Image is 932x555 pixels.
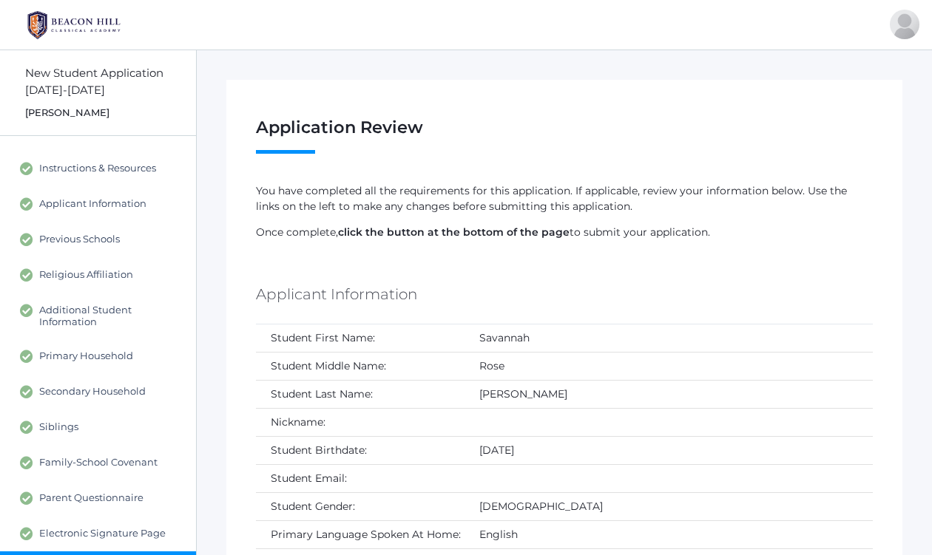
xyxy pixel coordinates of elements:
[256,282,417,307] h5: Applicant Information
[256,520,465,548] td: Primary Language Spoken At Home:
[465,324,873,353] td: Savannah
[25,82,196,99] div: [DATE]-[DATE]
[465,352,873,380] td: Rose
[39,162,156,175] span: Instructions & Resources
[256,408,465,436] td: Nickname:
[39,527,166,540] span: Electronic Signature Page
[39,420,78,434] span: Siblings
[465,520,873,548] td: English
[39,456,158,469] span: Family-School Covenant
[25,106,196,120] div: [PERSON_NAME]
[465,436,873,464] td: [DATE]
[39,268,133,282] span: Religious Affiliation
[18,7,129,44] img: BHCALogos-05-308ed15e86a5a0abce9b8dd61676a3503ac9727e845dece92d48e8588c001991.png
[256,352,465,380] td: Student Middle Name:
[39,350,133,363] span: Primary Household
[39,304,181,327] span: Additional Student Information
[256,324,465,353] td: Student First Name:
[25,65,196,82] div: New Student Application
[256,464,465,492] td: Student Email:
[256,380,465,408] td: Student Last Name:
[39,233,120,246] span: Previous Schools
[465,492,873,520] td: [DEMOGRAPHIC_DATA]
[465,380,873,408] td: [PERSON_NAME]
[338,225,570,239] strong: click the button at the bottom of the page
[256,436,465,464] td: Student Birthdate:
[39,197,146,211] span: Applicant Information
[256,225,873,240] p: Once complete, to submit your application.
[256,118,873,154] h1: Application Review
[256,183,873,214] p: You have completed all the requirements for this application. If applicable, review your informat...
[890,10,919,39] div: Heather Bernardi
[39,491,143,505] span: Parent Questionnaire
[256,492,465,520] td: Student Gender:
[39,385,146,398] span: Secondary Household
